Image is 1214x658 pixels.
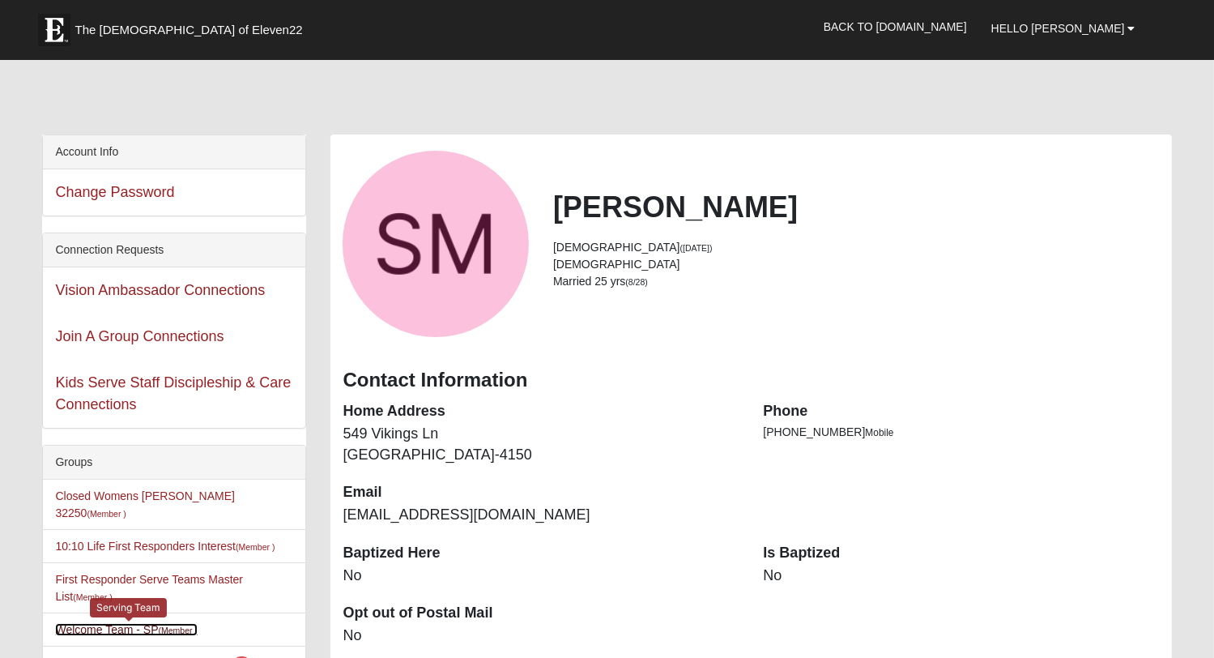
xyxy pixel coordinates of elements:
[73,592,112,602] small: (Member )
[625,277,647,287] small: (8/28)
[90,598,167,617] div: Serving Team
[236,542,275,552] small: (Member )
[553,239,1160,256] li: [DEMOGRAPHIC_DATA]
[343,424,739,465] dd: 549 Vikings Ln [GEOGRAPHIC_DATA]-4150
[343,626,739,647] dd: No
[343,369,1159,392] h3: Contact Information
[343,543,739,564] dt: Baptized Here
[811,6,979,47] a: Back to [DOMAIN_NAME]
[43,446,305,480] div: Groups
[55,540,275,553] a: 10:10 Life First Responders Interest(Member )
[75,22,302,38] span: The [DEMOGRAPHIC_DATA] of Eleven22
[553,190,1160,224] h2: [PERSON_NAME]
[55,374,291,412] a: Kids Serve Staff Discipleship & Care Connections
[55,282,265,298] a: Vision Ambassador Connections
[343,401,739,422] dt: Home Address
[343,603,739,624] dt: Opt out of Postal Mail
[343,151,529,337] a: View Fullsize Photo
[763,543,1159,564] dt: Is Baptized
[553,256,1160,273] li: [DEMOGRAPHIC_DATA]
[55,573,243,603] a: First Responder Serve Teams Master List(Member )
[55,184,174,200] a: Change Password
[991,22,1125,35] span: Hello [PERSON_NAME]
[343,566,739,587] dd: No
[55,328,224,344] a: Join A Group Connections
[43,233,305,267] div: Connection Requests
[979,8,1148,49] a: Hello [PERSON_NAME]
[763,566,1159,587] dd: No
[43,135,305,169] div: Account Info
[680,243,713,253] small: ([DATE])
[343,482,739,503] dt: Email
[159,626,198,635] small: (Member )
[763,424,1159,441] li: [PHONE_NUMBER]
[866,427,894,438] span: Mobile
[763,401,1159,422] dt: Phone
[38,14,70,46] img: Eleven22 logo
[553,273,1160,290] li: Married 25 yrs
[87,509,126,519] small: (Member )
[55,489,234,519] a: Closed Womens [PERSON_NAME] 32250(Member )
[30,6,354,46] a: The [DEMOGRAPHIC_DATA] of Eleven22
[55,623,198,636] a: Welcome Team - SP(Member )
[343,505,739,526] dd: [EMAIL_ADDRESS][DOMAIN_NAME]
